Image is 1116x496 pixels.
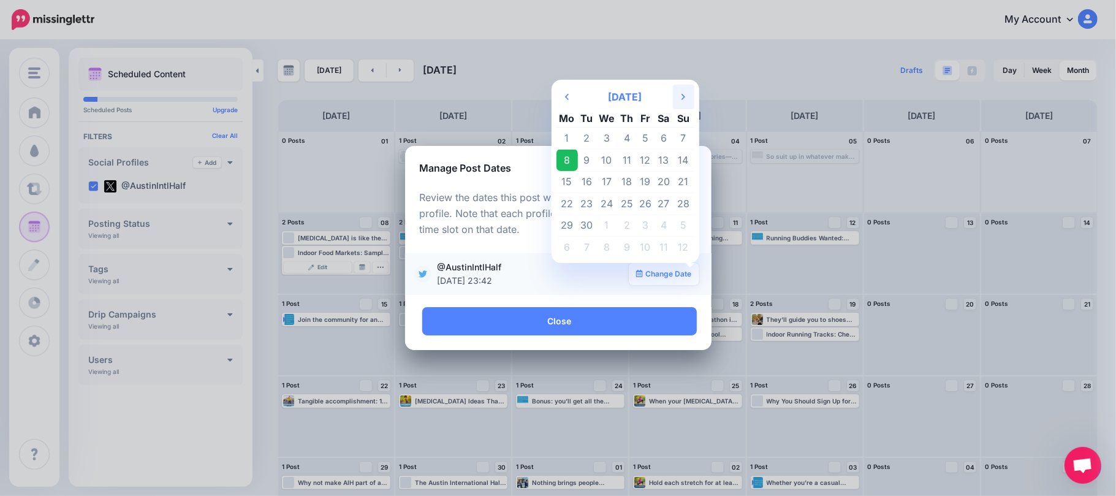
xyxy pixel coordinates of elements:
[438,274,623,288] span: [DATE] 23:42
[596,215,618,237] td: 1
[556,215,578,237] td: 29
[556,128,578,150] td: 1
[655,215,673,237] td: 4
[673,149,694,171] td: 14
[618,215,637,237] td: 2
[618,171,637,193] td: 18
[420,190,697,238] p: Review the dates this post will be sent to each social profile. Note that each profile will use t...
[655,193,673,215] td: 27
[556,149,578,171] td: 8
[618,109,637,128] th: Th
[578,109,596,128] th: Tu
[565,92,569,102] svg: Previous Month
[578,215,596,237] td: 30
[636,149,655,171] td: 12
[655,109,673,128] th: Sa
[673,215,694,237] td: 5
[673,109,694,128] th: Su
[618,149,637,171] td: 11
[636,109,655,128] th: Fr
[655,237,673,258] td: 11
[596,128,618,150] td: 3
[596,149,618,171] td: 10
[673,193,694,215] td: 28
[596,193,618,215] td: 24
[578,171,596,193] td: 16
[673,171,694,193] td: 21
[556,237,578,258] td: 6
[578,149,596,171] td: 9
[655,149,673,171] td: 13
[578,85,673,109] th: Select Month
[578,237,596,258] td: 7
[636,193,655,215] td: 26
[655,171,673,193] td: 20
[636,237,655,258] td: 10
[420,161,512,175] h5: Manage Post Dates
[673,237,694,258] td: 12
[556,109,578,128] th: Mo
[636,215,655,237] td: 3
[618,237,637,258] td: 9
[578,128,596,150] td: 2
[422,307,697,335] a: Close
[673,128,694,150] td: 7
[618,128,637,150] td: 4
[438,261,629,288] span: @AustinIntlHalf
[556,171,578,193] td: 15
[596,237,618,258] td: 8
[556,193,578,215] td: 22
[596,109,618,128] th: We
[681,92,685,102] svg: Next Month
[636,128,655,150] td: 5
[629,263,699,285] a: Change Date
[655,128,673,150] td: 6
[636,171,655,193] td: 19
[618,193,637,215] td: 25
[578,193,596,215] td: 23
[596,171,618,193] td: 17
